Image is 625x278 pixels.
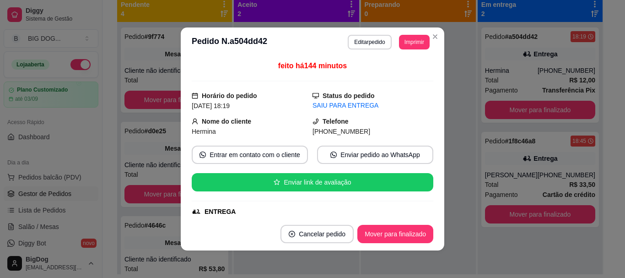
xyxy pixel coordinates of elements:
span: desktop [312,93,319,99]
button: starEnviar link de avaliação [192,173,433,191]
div: SAIU PARA ENTREGA [312,101,433,110]
span: close-circle [289,231,295,237]
button: whats-appEnviar pedido ao WhatsApp [317,146,433,164]
button: Editarpedido [348,35,391,49]
span: phone [312,118,319,125]
span: calendar [192,93,198,99]
span: [DATE] 18:19 [192,102,230,109]
span: star [274,179,280,185]
button: Mover para finalizado [357,225,433,243]
span: feito há 144 minutos [278,62,347,70]
button: close-circleCancelar pedido [280,225,354,243]
strong: Horário do pedido [202,92,257,99]
button: whats-appEntrar em contato com o cliente [192,146,308,164]
button: Close [428,29,442,44]
strong: Status do pedido [323,92,375,99]
span: whats-app [330,152,337,158]
strong: Telefone [323,118,349,125]
strong: Nome do cliente [202,118,251,125]
div: ENTREGA [205,207,236,217]
button: Imprimir [399,35,430,49]
h3: Pedido N. a504dd42 [192,35,267,49]
span: whats-app [199,152,206,158]
span: user [192,118,198,125]
span: Hermina [192,128,216,135]
span: [PHONE_NUMBER] [312,128,370,135]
